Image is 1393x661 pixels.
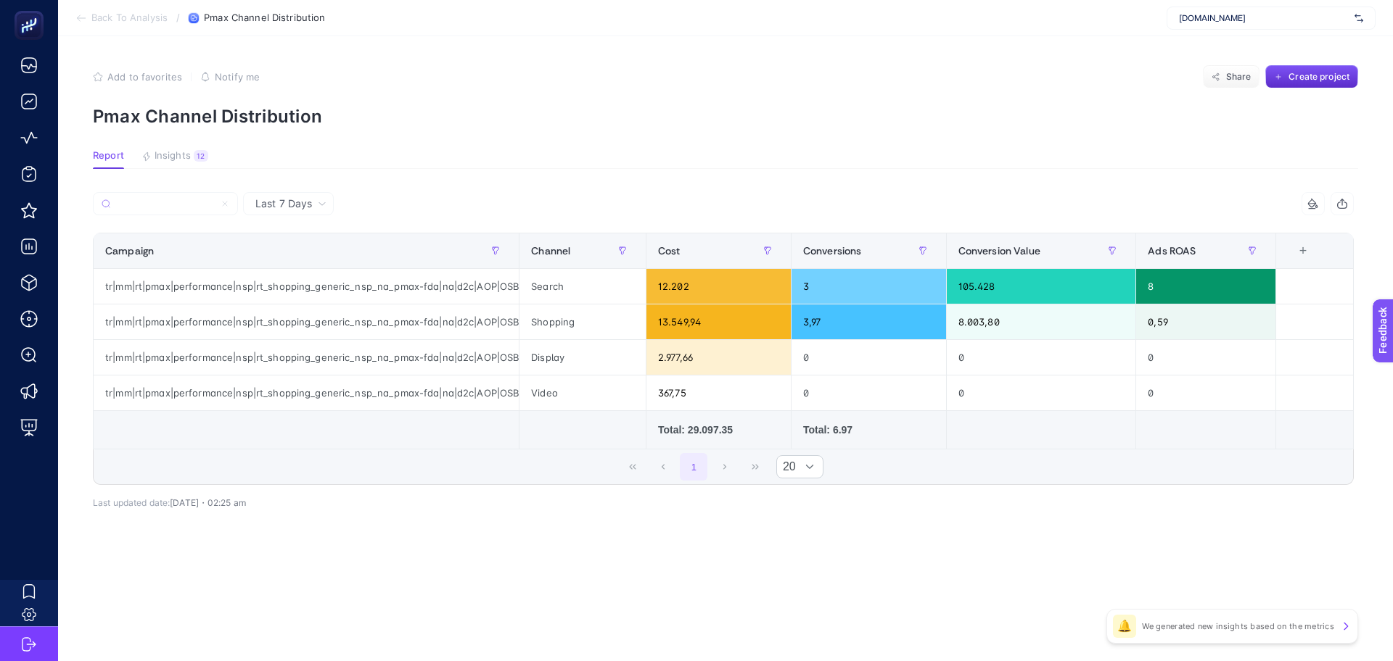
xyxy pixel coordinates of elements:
div: Total: 29.097.35 [658,423,779,437]
div: 0 [1136,375,1275,410]
span: [DOMAIN_NAME] [1179,12,1349,24]
span: Report [93,150,124,162]
div: 0 [1136,340,1275,375]
span: Insights [155,150,191,162]
div: tr|mm|rt|pmax|performance|nsp|rt_shopping_generic_nsp_na_pmax-fda|na|d2c|AOP|OSB0002K1Q [94,375,519,410]
span: Rows per page [777,456,796,478]
span: Notify me [215,71,260,83]
span: Ads ROAS [1148,245,1196,257]
div: Display [519,340,646,375]
div: 0 [792,375,946,410]
div: 3 [792,269,946,304]
div: + [1289,245,1317,257]
input: Search [116,199,215,209]
span: Back To Analysis [91,12,168,24]
span: / [176,12,180,23]
span: Cost [658,245,681,257]
span: Conversions [803,245,862,257]
div: 367,75 [646,375,791,410]
div: tr|mm|rt|pmax|performance|nsp|rt_shopping_generic_nsp_na_pmax-fda|na|d2c|AOP|OSB0002K1Q [94,304,519,339]
div: 0 [947,340,1136,375]
div: 8.003,80 [947,304,1136,339]
span: [DATE]・02:25 am [170,497,246,508]
div: tr|mm|rt|pmax|performance|nsp|rt_shopping_generic_nsp_na_pmax-fda|na|d2c|AOP|OSB0002K1Q [94,340,519,375]
span: Add to favorites [107,71,182,83]
div: 3,97 [792,304,946,339]
button: Notify me [200,71,260,83]
button: 1 [680,453,707,481]
div: 6 items selected [1288,245,1299,277]
button: Create project [1265,65,1358,88]
div: Search [519,269,646,304]
span: Last updated date: [93,497,170,508]
div: 0 [947,375,1136,410]
span: Share [1226,71,1252,83]
button: Add to favorites [93,71,182,83]
span: Last 7 Days [255,196,312,211]
button: Share [1203,65,1260,88]
span: Channel [531,245,570,257]
div: Video [519,375,646,410]
span: Conversion Value [958,245,1040,257]
span: Pmax Channel Distribution [204,12,325,24]
div: 0 [792,340,946,375]
div: 0,59 [1136,304,1275,339]
span: Campaign [105,245,154,257]
div: tr|mm|rt|pmax|performance|nsp|rt_shopping_generic_nsp_na_pmax-fda|na|d2c|AOP|OSB0002K1Q [94,269,519,304]
span: Create project [1289,71,1349,83]
div: 13.549,94 [646,304,791,339]
div: 12.202 [646,269,791,304]
img: svg%3e [1355,11,1363,25]
span: Feedback [9,4,55,16]
div: 8 [1136,269,1275,304]
div: Last 7 Days [93,215,1354,508]
div: 2.977,66 [646,340,791,375]
p: Pmax Channel Distribution [93,106,1358,127]
div: 12 [194,150,208,162]
div: Total: 6.97 [803,423,934,437]
div: 105.428 [947,269,1136,304]
div: Shopping [519,304,646,339]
